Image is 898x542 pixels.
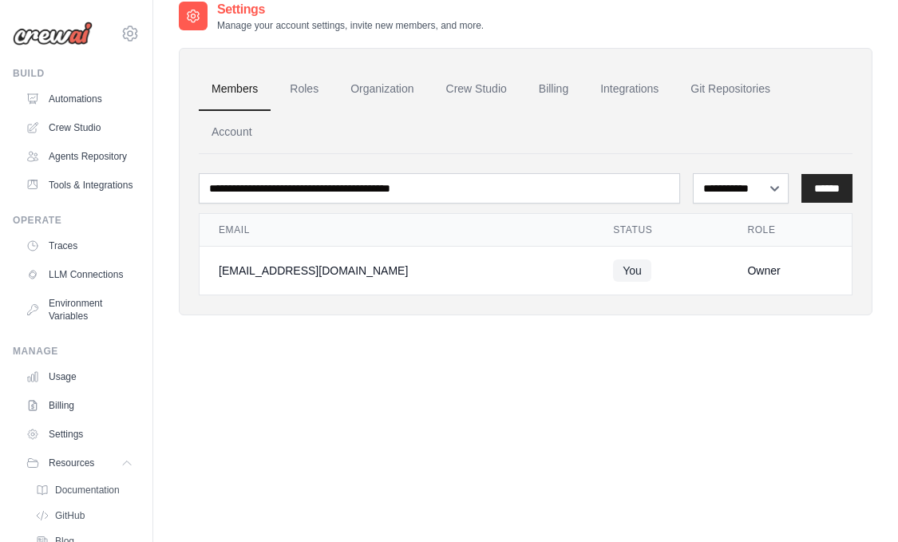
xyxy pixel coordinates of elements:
[19,262,140,287] a: LLM Connections
[19,86,140,112] a: Automations
[19,233,140,259] a: Traces
[526,68,581,111] a: Billing
[587,68,671,111] a: Integrations
[728,214,852,247] th: Role
[19,364,140,390] a: Usage
[49,457,94,469] span: Resources
[19,421,140,447] a: Settings
[13,22,93,45] img: Logo
[219,263,575,279] div: [EMAIL_ADDRESS][DOMAIN_NAME]
[13,67,140,80] div: Build
[13,345,140,358] div: Manage
[613,259,651,282] span: You
[200,214,594,247] th: Email
[19,172,140,198] a: Tools & Integrations
[678,68,783,111] a: Git Repositories
[55,509,85,522] span: GitHub
[747,263,833,279] div: Owner
[433,68,520,111] a: Crew Studio
[19,450,140,476] button: Resources
[338,68,426,111] a: Organization
[19,393,140,418] a: Billing
[55,484,120,497] span: Documentation
[19,115,140,140] a: Crew Studio
[29,504,140,527] a: GitHub
[199,111,265,154] a: Account
[19,291,140,329] a: Environment Variables
[29,479,140,501] a: Documentation
[217,19,484,32] p: Manage your account settings, invite new members, and more.
[19,144,140,169] a: Agents Repository
[277,68,331,111] a: Roles
[594,214,728,247] th: Status
[199,68,271,111] a: Members
[13,214,140,227] div: Operate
